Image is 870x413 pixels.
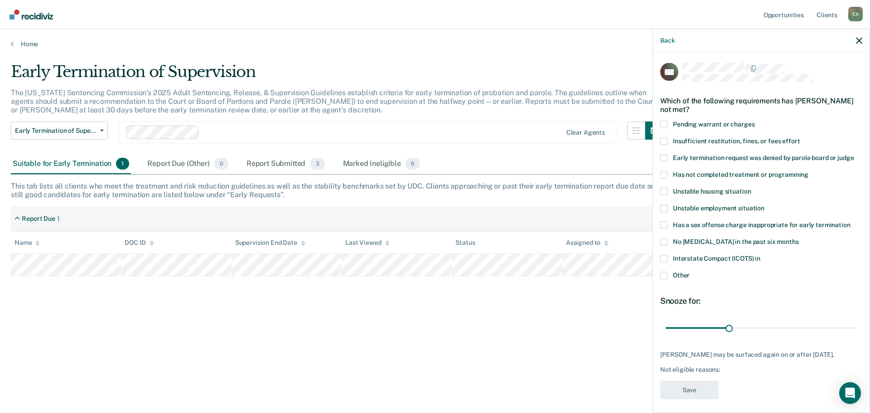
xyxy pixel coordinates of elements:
span: 3 [310,158,324,170]
button: Profile dropdown button [848,7,863,21]
div: Which of the following requirements has [PERSON_NAME] not met? [660,89,862,121]
span: Pending warrant or charges [673,120,754,127]
div: Early Termination of Supervision [11,63,663,88]
div: Clear agents [566,129,605,136]
div: [PERSON_NAME] may be surfaced again on or after [DATE]. [660,350,862,358]
button: Save [660,380,719,399]
span: Early Termination of Supervision [15,127,97,135]
div: Marked Ineligible [341,154,422,174]
div: Name [14,239,40,247]
p: The [US_STATE] Sentencing Commission’s 2025 Adult Sentencing, Release, & Supervision Guidelines e... [11,88,656,114]
span: No [MEDICAL_DATA] in the past six months [673,238,798,245]
div: Report Submitted [245,154,327,174]
span: Has not completed treatment or programming [673,170,808,178]
span: 6 [406,158,420,170]
div: Last Viewed [345,239,389,247]
div: Snooze for: [660,296,862,306]
span: Interstate Compact (ICOTS) in [673,254,760,262]
div: Open Intercom Messenger [839,382,861,404]
span: Unstable employment situation [673,204,764,211]
span: 1 [116,158,129,170]
div: C A [848,7,863,21]
img: Recidiviz [10,10,53,19]
div: This tab lists all clients who meet the treatment and risk reduction guidelines as well as the st... [11,182,859,199]
span: 0 [214,158,228,170]
div: Not eligible reasons: [660,366,862,374]
span: Unstable housing situation [673,187,751,194]
div: 1 [57,215,60,223]
div: Supervision End Date [235,239,305,247]
span: Insufficient restitution, fines, or fees effort [673,137,800,144]
div: Status [455,239,475,247]
div: Report Due (Other) [145,154,230,174]
span: Has a sex offense charge inappropriate for early termination [673,221,851,228]
span: Other [673,271,690,278]
button: Back [660,36,675,44]
span: Early termination request was denied by parole board or judge [673,154,854,161]
div: Suitable for Early Termination [11,154,131,174]
div: Report Due [22,215,55,223]
a: Home [11,40,859,48]
div: Assigned to [566,239,609,247]
div: DOC ID [125,239,154,247]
